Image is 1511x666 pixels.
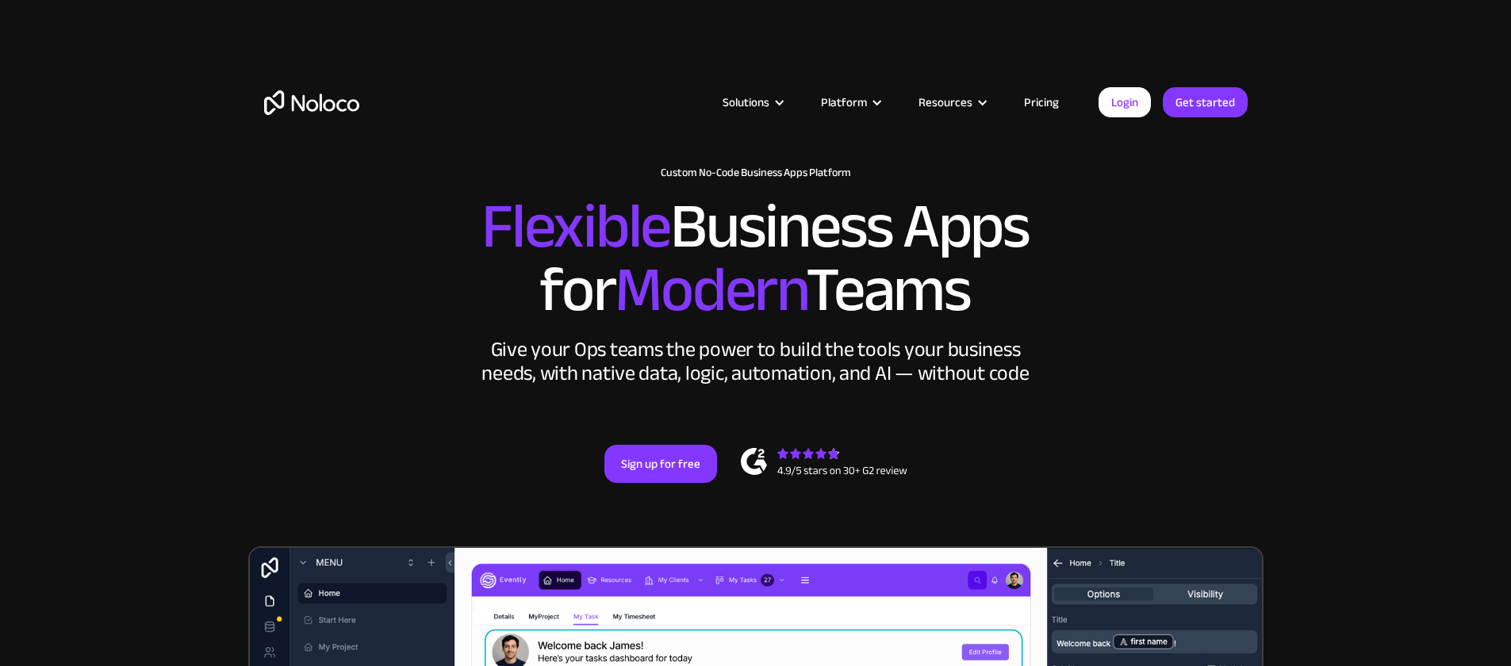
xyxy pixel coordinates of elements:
[481,167,670,285] span: Flexible
[264,90,359,115] a: home
[1163,87,1248,117] a: Get started
[604,445,717,483] a: Sign up for free
[918,92,972,113] div: Resources
[615,231,806,349] span: Modern
[821,92,867,113] div: Platform
[264,195,1248,322] h2: Business Apps for Teams
[703,92,801,113] div: Solutions
[899,92,1004,113] div: Resources
[478,338,1034,385] div: Give your Ops teams the power to build the tools your business needs, with native data, logic, au...
[723,92,769,113] div: Solutions
[801,92,899,113] div: Platform
[1099,87,1151,117] a: Login
[1004,92,1079,113] a: Pricing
